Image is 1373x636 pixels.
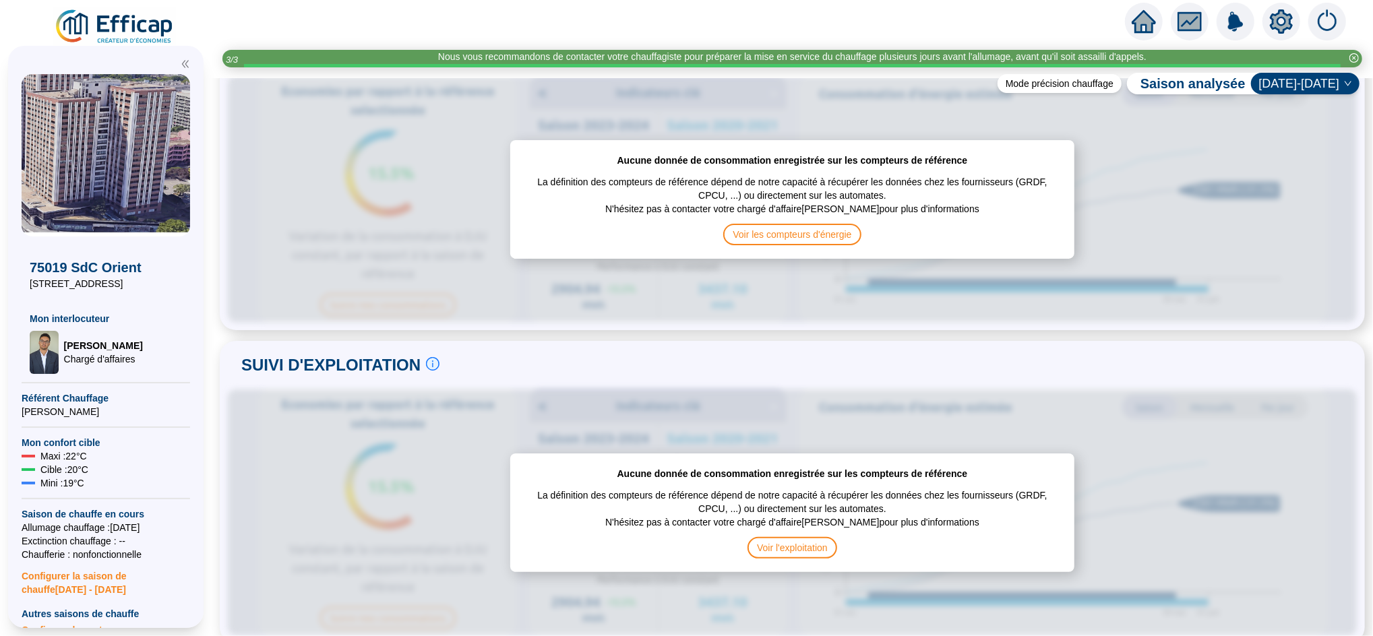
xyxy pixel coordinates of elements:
div: Nous vous recommandons de contacter votre chauffagiste pour préparer la mise en service du chauff... [438,50,1147,64]
span: Voir les compteurs d'énergie [723,224,861,245]
span: home [1132,9,1156,34]
span: Saison analysée [1127,74,1246,93]
span: Exctinction chauffage : -- [22,534,190,548]
span: La définition des compteurs de référence dépend de notre capacité à récupérer les données chez le... [524,167,1062,202]
span: [PERSON_NAME] [64,339,143,352]
span: fund [1178,9,1202,34]
img: Chargé d'affaires [30,331,59,374]
span: Maxi : 22 °C [40,449,87,463]
span: [STREET_ADDRESS] [30,277,182,290]
span: Référent Chauffage [22,391,190,405]
i: 3 / 3 [226,55,238,65]
img: alerts [1217,3,1254,40]
span: Mon confort cible [22,436,190,449]
span: Mon interlocuteur [30,312,182,325]
span: 75019 SdC Orient [30,258,182,277]
span: Aucune donnée de consommation enregistrée sur les compteurs de référence [617,154,968,167]
span: N'hésitez pas à contacter votre chargé d'affaire [PERSON_NAME] pour plus d'informations [605,202,979,224]
span: Allumage chauffage : [DATE] [22,521,190,534]
span: [PERSON_NAME] [22,405,190,418]
span: La définition des compteurs de référence dépend de notre capacité à récupérer les données chez le... [524,480,1062,515]
span: Voir l'exploitation [747,537,837,559]
span: Chargé d'affaires [64,352,143,366]
span: Mini : 19 °C [40,476,84,490]
img: efficap energie logo [54,8,176,46]
span: SUIVI D'EXPLOITATION [241,354,421,376]
span: Configurer la saison de chauffe [DATE] - [DATE] [22,561,190,596]
span: Saison de chauffe en cours [22,507,190,521]
span: N'hésitez pas à contacter votre chargé d'affaire [PERSON_NAME] pour plus d'informations [605,515,979,537]
span: close-circle [1349,53,1359,63]
span: down [1344,79,1352,88]
span: double-left [181,59,190,69]
span: info-circle [426,357,439,371]
div: Mode précision chauffage [998,74,1122,93]
span: Aucune donnée de consommation enregistrée sur les compteurs de référence [617,467,968,480]
span: Autres saisons de chauffe [22,607,190,621]
span: 2024-2025 [1259,73,1351,94]
span: Chaufferie : non fonctionnelle [22,548,190,561]
span: Cible : 20 °C [40,463,88,476]
img: alerts [1308,3,1346,40]
span: setting [1269,9,1293,34]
